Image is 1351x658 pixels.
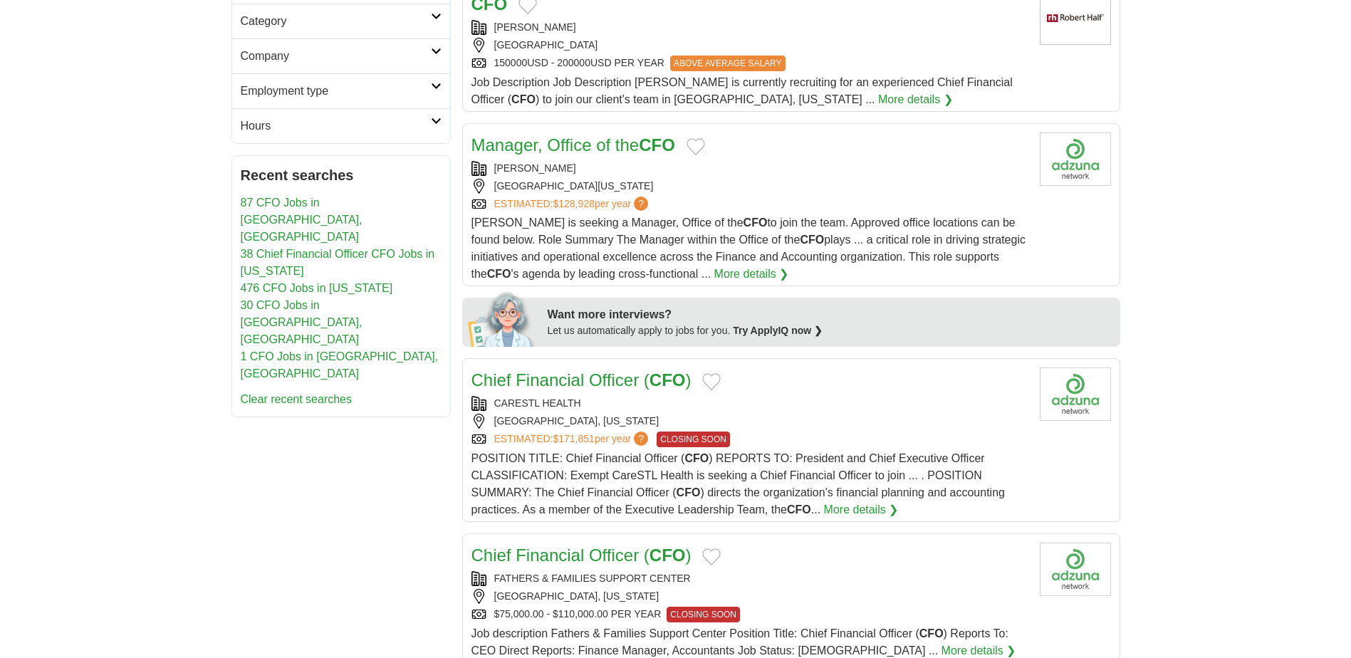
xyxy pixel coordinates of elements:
strong: CFO [650,545,686,565]
strong: CFO [487,268,511,280]
div: 150000USD - 200000USD PER YEAR [471,56,1028,71]
strong: CFO [650,370,686,390]
a: More details ❯ [824,501,899,518]
div: [GEOGRAPHIC_DATA], [US_STATE] [471,589,1028,604]
span: ? [634,197,648,211]
strong: CFO [639,135,675,155]
a: Try ApplyIQ now ❯ [733,325,823,336]
a: 87 CFO Jobs in [GEOGRAPHIC_DATA], [GEOGRAPHIC_DATA] [241,197,362,243]
img: apply-iq-scientist.png [468,290,537,347]
a: [PERSON_NAME] [494,21,576,33]
strong: CFO [800,234,824,246]
div: [GEOGRAPHIC_DATA] [471,38,1028,53]
img: Company logo [1040,367,1111,421]
a: Chief Financial Officer (CFO) [471,370,692,390]
button: Add to favorite jobs [702,548,721,565]
a: Chief Financial Officer (CFO) [471,545,692,565]
strong: CFO [677,486,701,498]
a: Employment type [232,73,450,108]
a: Category [232,4,450,38]
a: ESTIMATED:$171,851per year? [494,432,652,447]
img: Company logo [1040,132,1111,186]
h2: Hours [241,117,431,135]
h2: Category [241,13,431,30]
a: ESTIMATED:$128,928per year? [494,197,652,211]
span: [PERSON_NAME] is seeking a Manager, Office of the to join the team. Approved office locations can... [471,216,1026,280]
h2: Recent searches [241,164,442,186]
div: [GEOGRAPHIC_DATA], [US_STATE] [471,414,1028,429]
a: 30 CFO Jobs in [GEOGRAPHIC_DATA], [GEOGRAPHIC_DATA] [241,299,362,345]
strong: CFO [919,627,944,639]
span: POSITION TITLE: Chief Financial Officer ( ) REPORTS TO: President and Chief Executive Officer CLA... [471,452,1005,516]
a: Clear recent searches [241,393,353,405]
span: $128,928 [553,198,594,209]
span: Job Description Job Description [PERSON_NAME] is currently recruiting for an experienced Chief Fi... [471,76,1013,105]
div: FATHERS & FAMILIES SUPPORT CENTER [471,571,1028,586]
a: Manager, Office of theCFO [471,135,675,155]
strong: CFO [744,216,768,229]
span: ABOVE AVERAGE SALARY [670,56,786,71]
a: 1 CFO Jobs in [GEOGRAPHIC_DATA], [GEOGRAPHIC_DATA] [241,350,439,380]
a: More details ❯ [878,91,953,108]
div: Let us automatically apply to jobs for you. [548,323,1112,338]
h2: Employment type [241,83,431,100]
strong: CFO [787,503,811,516]
a: More details ❯ [714,266,789,283]
span: Job description Fathers & Families Support Center Position Title: Chief Financial Officer ( ) Rep... [471,627,1008,657]
img: Company logo [1040,543,1111,596]
strong: CFO [511,93,536,105]
h2: Company [241,48,431,65]
div: [GEOGRAPHIC_DATA][US_STATE] [471,179,1028,194]
strong: CFO [684,452,709,464]
span: CLOSING SOON [667,607,740,622]
div: [PERSON_NAME] [471,161,1028,176]
a: 476 CFO Jobs in [US_STATE] [241,282,393,294]
button: Add to favorite jobs [702,373,721,390]
a: 38 Chief Financial Officer CFO Jobs in [US_STATE] [241,248,435,277]
span: CLOSING SOON [657,432,730,447]
div: Want more interviews? [548,306,1112,323]
a: Company [232,38,450,73]
div: CARESTL HEALTH [471,396,1028,411]
a: Hours [232,108,450,143]
button: Add to favorite jobs [687,138,705,155]
span: ? [634,432,648,446]
div: $75,000.00 - $110,000.00 PER YEAR [471,607,1028,622]
span: $171,851 [553,433,594,444]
